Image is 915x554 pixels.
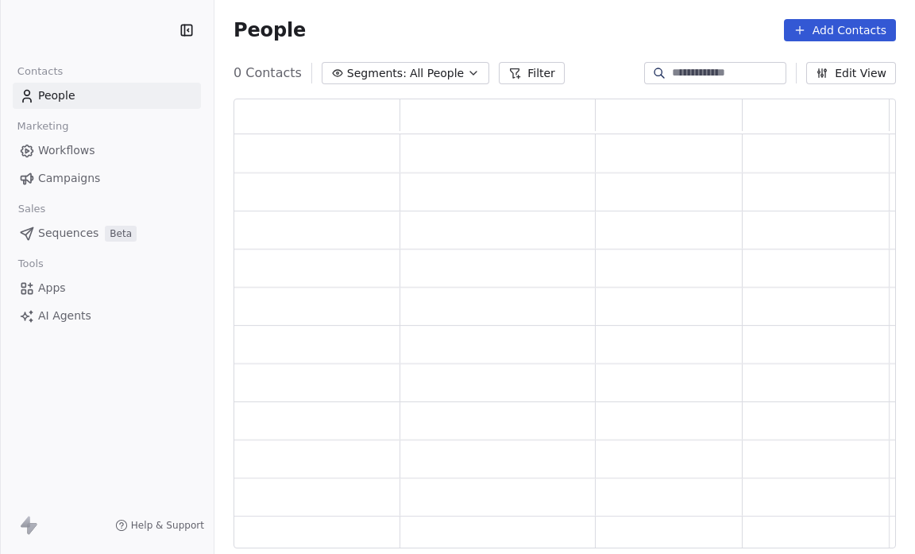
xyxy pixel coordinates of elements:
[131,519,204,532] span: Help & Support
[10,114,75,138] span: Marketing
[13,220,201,246] a: SequencesBeta
[410,65,464,82] span: All People
[38,87,75,104] span: People
[105,226,137,242] span: Beta
[784,19,896,41] button: Add Contacts
[38,308,91,324] span: AI Agents
[10,60,70,83] span: Contacts
[38,142,95,159] span: Workflows
[347,65,407,82] span: Segments:
[13,303,201,329] a: AI Agents
[115,519,204,532] a: Help & Support
[499,62,565,84] button: Filter
[38,170,100,187] span: Campaigns
[13,275,201,301] a: Apps
[13,165,201,192] a: Campaigns
[234,18,306,42] span: People
[13,138,201,164] a: Workflows
[11,252,50,276] span: Tools
[11,197,52,221] span: Sales
[234,64,302,83] span: 0 Contacts
[38,225,98,242] span: Sequences
[13,83,201,109] a: People
[38,280,66,296] span: Apps
[806,62,896,84] button: Edit View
